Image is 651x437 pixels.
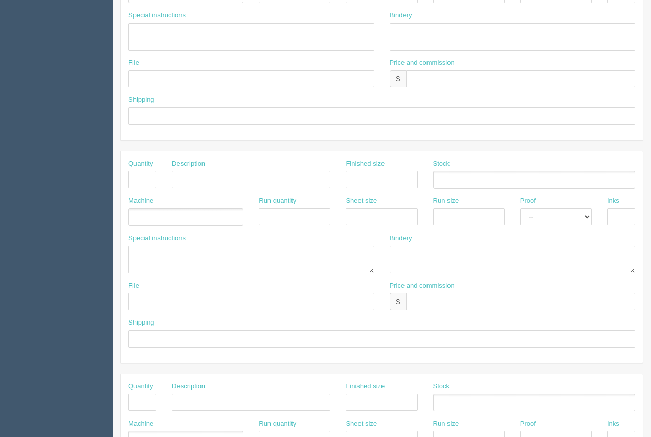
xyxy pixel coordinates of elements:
[259,196,296,206] label: Run quantity
[128,382,153,392] label: Quantity
[128,159,153,169] label: Quantity
[346,382,385,392] label: Finished size
[128,58,139,68] label: File
[390,11,412,20] label: Bindery
[346,159,385,169] label: Finished size
[128,419,153,429] label: Machine
[128,95,154,105] label: Shipping
[390,293,407,310] div: $
[433,419,459,429] label: Run size
[128,318,154,328] label: Shipping
[520,196,536,206] label: Proof
[128,196,153,206] label: Machine
[433,196,459,206] label: Run size
[172,382,205,392] label: Description
[346,196,377,206] label: Sheet size
[128,281,139,291] label: File
[390,70,407,87] div: $
[346,419,377,429] label: Sheet size
[607,419,619,429] label: Inks
[520,419,536,429] label: Proof
[390,234,412,243] label: Bindery
[433,382,450,392] label: Stock
[128,234,186,243] label: Special instructions
[607,196,619,206] label: Inks
[259,419,296,429] label: Run quantity
[390,58,455,68] label: Price and commission
[390,281,455,291] label: Price and commission
[172,159,205,169] label: Description
[433,159,450,169] label: Stock
[128,11,186,20] label: Special instructions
